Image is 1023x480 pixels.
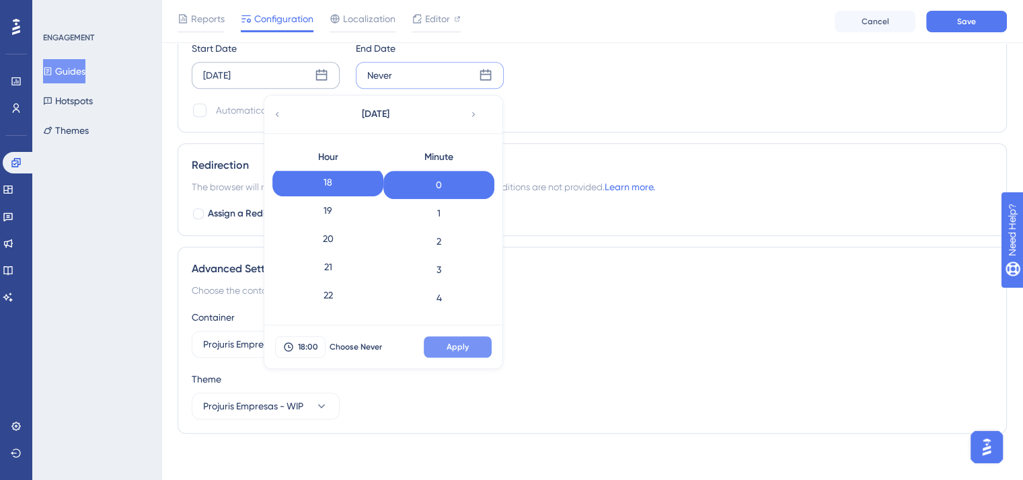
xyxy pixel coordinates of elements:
button: Hotspots [43,89,93,113]
span: Save [957,16,976,27]
span: 18:00 [298,342,318,352]
div: [DATE] [203,67,231,83]
div: 23 [272,309,383,337]
div: 4 [383,284,494,312]
div: Start Date [192,40,340,56]
div: Choose the container and theme for the guide. [192,282,993,298]
span: Choose Never [330,342,382,352]
div: Advanced Settings [192,261,993,277]
div: 22 [272,281,383,309]
div: ENGAGEMENT [43,32,94,43]
button: Choose Never [326,336,386,358]
span: Editor [425,11,450,27]
div: 5 [383,312,494,340]
button: Cancel [835,11,915,32]
div: 20 [272,225,383,253]
div: Redirection [192,157,993,173]
div: Minute [383,144,494,171]
button: Projuris Empresas - WIP [192,393,340,419]
button: Save [926,11,1007,32]
button: Projuris Empresas [192,331,340,358]
span: Projuris Empresas - WIP [203,398,303,414]
span: Projuris Empresas [203,336,278,352]
span: Apply [447,342,469,352]
div: Hour [272,144,383,171]
span: Need Help? [32,3,84,19]
div: 1 [383,199,494,227]
a: Learn more. [605,182,655,192]
span: [DATE] [362,106,389,122]
span: Configuration [254,11,313,27]
div: 3 [383,255,494,284]
iframe: UserGuiding AI Assistant Launcher [967,427,1007,467]
div: Automatically set as “Inactive” when the scheduled period is over. [216,102,493,118]
button: [DATE] [308,101,443,128]
span: Cancel [862,16,889,27]
div: 21 [272,253,383,281]
button: Guides [43,59,85,83]
button: Apply [424,336,492,358]
button: Themes [43,118,89,143]
div: End Date [356,40,504,56]
div: 2 [383,227,494,255]
div: Theme [192,371,993,387]
div: Container [192,309,993,325]
div: Never [367,67,392,83]
span: Assign a Redirection URL [208,206,314,222]
div: 19 [272,196,383,225]
button: 18:00 [275,336,326,358]
span: The browser will redirect to the “Redirection URL” when the Targeting Conditions are not provided. [192,179,655,195]
div: 18 [272,168,383,196]
span: Reports [191,11,225,27]
span: Localization [343,11,395,27]
div: 0 [383,171,494,199]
